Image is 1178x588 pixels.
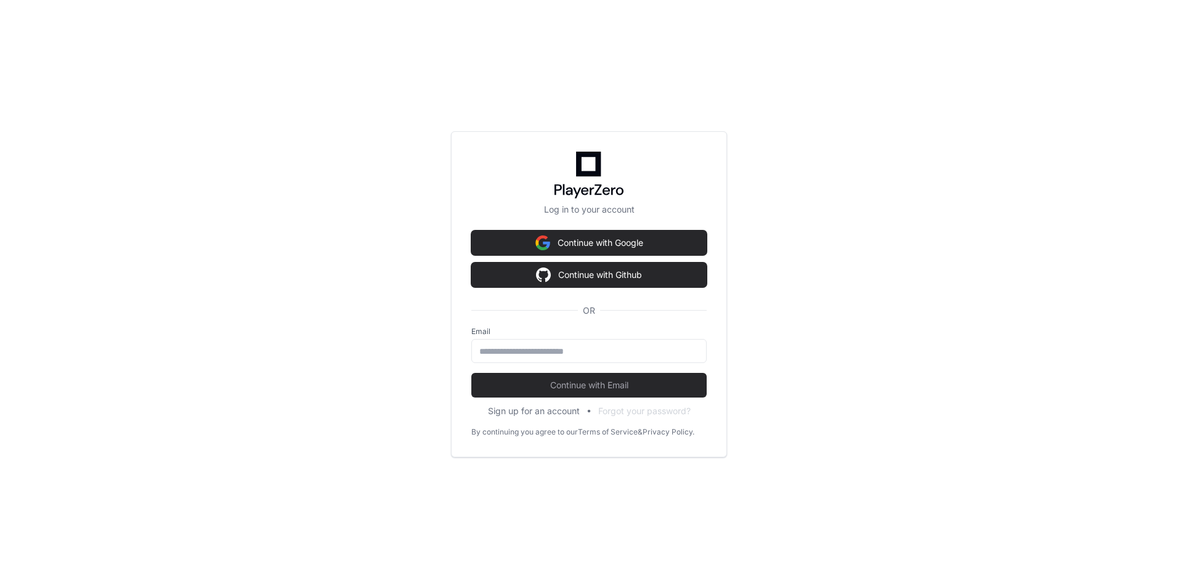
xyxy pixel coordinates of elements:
button: Continue with Email [471,373,707,398]
a: Terms of Service [578,427,638,437]
p: Log in to your account [471,203,707,216]
div: & [638,427,643,437]
button: Continue with Github [471,263,707,287]
label: Email [471,327,707,337]
button: Sign up for an account [488,405,580,417]
img: Sign in with google [536,263,551,287]
span: Continue with Email [471,379,707,391]
button: Continue with Google [471,231,707,255]
a: Privacy Policy. [643,427,694,437]
img: Sign in with google [535,231,550,255]
span: OR [578,304,600,317]
div: By continuing you agree to our [471,427,578,437]
button: Forgot your password? [598,405,691,417]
